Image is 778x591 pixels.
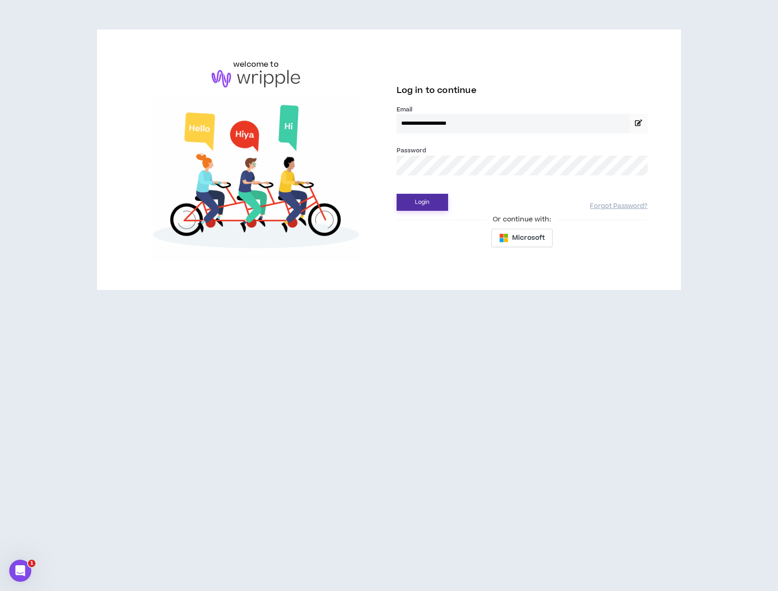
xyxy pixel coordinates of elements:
[397,105,648,114] label: Email
[233,59,279,70] h6: welcome to
[397,194,448,211] button: Login
[130,97,381,261] img: Welcome to Wripple
[397,85,477,96] span: Log in to continue
[491,229,553,247] button: Microsoft
[28,560,35,567] span: 1
[512,233,545,243] span: Microsoft
[590,202,647,211] a: Forgot Password?
[9,560,31,582] iframe: Intercom live chat
[397,146,426,155] label: Password
[486,214,557,225] span: Or continue with:
[212,70,300,87] img: logo-brand.png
